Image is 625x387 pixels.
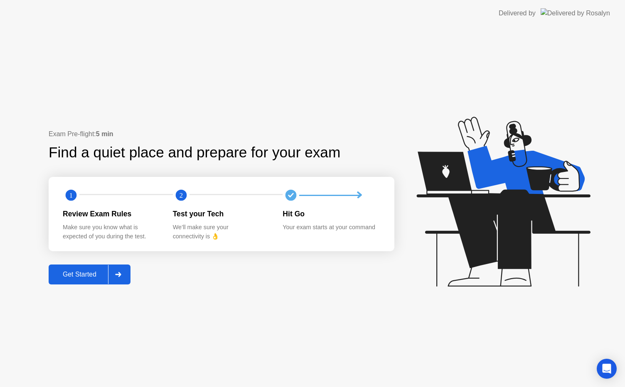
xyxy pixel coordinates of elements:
[49,129,394,139] div: Exam Pre-flight:
[499,8,536,18] div: Delivered by
[180,191,183,199] text: 2
[173,223,270,241] div: We’ll make sure your connectivity is 👌
[597,359,617,379] div: Open Intercom Messenger
[283,208,379,219] div: Hit Go
[63,208,160,219] div: Review Exam Rules
[49,142,342,164] div: Find a quiet place and prepare for your exam
[283,223,379,232] div: Your exam starts at your command
[541,8,610,18] img: Delivered by Rosalyn
[173,208,270,219] div: Test your Tech
[96,130,113,137] b: 5 min
[63,223,160,241] div: Make sure you know what is expected of you during the test.
[49,265,130,284] button: Get Started
[51,271,108,278] div: Get Started
[69,191,73,199] text: 1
